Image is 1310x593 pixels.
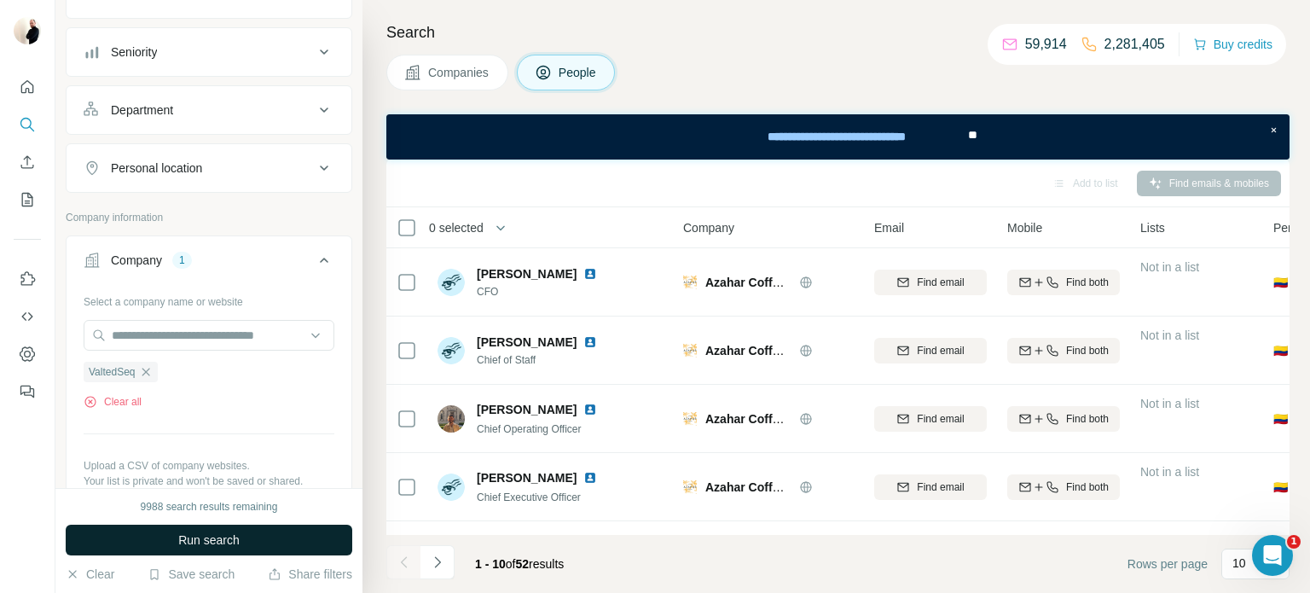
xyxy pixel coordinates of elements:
[386,114,1290,160] iframe: Banner
[477,334,577,351] span: [PERSON_NAME]
[477,491,581,503] span: Chief Executive Officer
[705,480,843,494] span: Azahar Coffee Company
[84,458,334,474] p: Upload a CSV of company websites.
[1273,410,1288,427] span: 🇨🇴
[477,352,604,368] span: Chief of Staff
[111,44,157,61] div: Seniority
[1007,219,1042,236] span: Mobile
[14,264,41,294] button: Use Surfe on LinkedIn
[14,72,41,102] button: Quick start
[874,270,987,295] button: Find email
[477,401,577,418] span: [PERSON_NAME]
[917,275,964,290] span: Find email
[148,566,235,583] button: Save search
[477,265,577,282] span: [PERSON_NAME]
[1066,480,1109,495] span: Find both
[89,364,136,380] span: ValtedSeq
[1252,535,1293,576] iframe: Intercom live chat
[14,184,41,215] button: My lists
[683,480,697,494] img: Logo of Azahar Coffee Company
[1066,343,1109,358] span: Find both
[1104,34,1165,55] p: 2,281,405
[917,343,964,358] span: Find email
[1007,338,1120,363] button: Find both
[14,376,41,407] button: Feedback
[84,394,142,410] button: Clear all
[1273,479,1288,496] span: 🇨🇴
[506,557,516,571] span: of
[111,160,202,177] div: Personal location
[14,17,41,44] img: Avatar
[268,566,352,583] button: Share filters
[420,545,455,579] button: Navigate to next page
[583,267,597,281] img: LinkedIn logo
[66,525,352,555] button: Run search
[1066,411,1109,427] span: Find both
[583,471,597,485] img: LinkedIn logo
[475,557,564,571] span: results
[559,64,598,81] span: People
[917,480,964,495] span: Find email
[1273,274,1288,291] span: 🇨🇴
[111,102,173,119] div: Department
[683,276,697,289] img: Logo of Azahar Coffee Company
[141,499,278,515] div: 9988 search results remaining
[67,240,351,288] button: Company1
[705,344,843,358] span: Azahar Coffee Company
[1025,34,1067,55] p: 59,914
[1007,406,1120,432] button: Find both
[1273,342,1288,359] span: 🇨🇴
[438,269,465,296] img: Avatar
[583,403,597,416] img: LinkedIn logo
[67,148,351,189] button: Personal location
[438,474,465,501] img: Avatar
[1066,275,1109,290] span: Find both
[67,32,351,73] button: Seniority
[428,64,490,81] span: Companies
[516,557,530,571] span: 52
[1287,535,1301,549] span: 1
[477,423,582,435] span: Chief Operating Officer
[386,20,1290,44] h4: Search
[1140,465,1199,479] span: Not in a list
[1140,397,1199,410] span: Not in a list
[111,252,162,269] div: Company
[438,337,465,364] img: Avatar
[1140,219,1165,236] span: Lists
[66,566,114,583] button: Clear
[874,406,987,432] button: Find email
[583,335,597,349] img: LinkedIn logo
[14,339,41,369] button: Dashboard
[477,284,604,299] span: CFO
[477,469,577,486] span: [PERSON_NAME]
[1127,555,1208,573] span: Rows per page
[705,276,843,289] span: Azahar Coffee Company
[874,338,987,363] button: Find email
[1140,260,1199,274] span: Not in a list
[1140,328,1199,342] span: Not in a list
[1193,32,1272,56] button: Buy credits
[705,412,843,426] span: Azahar Coffee Company
[66,210,352,225] p: Company information
[14,109,41,140] button: Search
[1232,555,1246,572] p: 10
[172,253,192,268] div: 1
[1140,533,1199,547] span: Not in a list
[917,411,964,427] span: Find email
[1007,474,1120,500] button: Find both
[874,474,987,500] button: Find email
[84,288,334,310] div: Select a company name or website
[683,412,697,426] img: Logo of Azahar Coffee Company
[14,147,41,177] button: Enrich CSV
[683,344,697,358] img: Logo of Azahar Coffee Company
[475,557,506,571] span: 1 - 10
[67,90,351,131] button: Department
[438,405,465,433] img: Avatar
[1007,270,1120,295] button: Find both
[874,219,904,236] span: Email
[178,532,240,549] span: Run search
[84,474,334,489] p: Your list is private and won't be saved or shared.
[683,219,734,236] span: Company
